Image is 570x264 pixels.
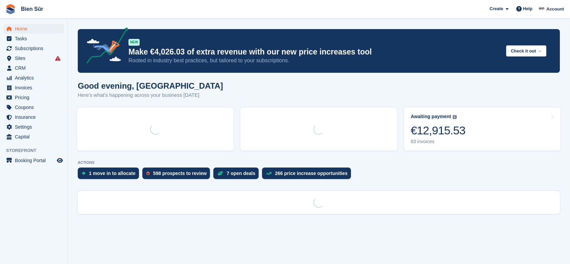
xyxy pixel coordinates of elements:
[78,168,142,182] a: 1 move in to allocate
[3,93,64,102] a: menu
[15,34,55,43] span: Tasks
[15,93,55,102] span: Pricing
[453,115,457,119] img: icon-info-grey-7440780725fd019a000dd9b08b2336e03edf1995a4989e88bcd33f0948082b44.svg
[266,172,271,175] img: price_increase_opportunities-93ffe204e8149a01c8c9dc8f82e8f89637d9d84a8eef4429ea346261dce0b2c0.svg
[490,5,503,12] span: Create
[3,44,64,53] a: menu
[262,168,354,182] a: 266 price increase opportunities
[78,81,223,90] h1: Good evening, [GEOGRAPHIC_DATA]
[128,47,501,57] p: Make €4,026.03 of extra revenue with our new price increases tool
[3,24,64,34] a: menu
[539,5,545,12] img: Asmaa Habri
[217,171,223,176] img: deal-1b604bf984904fb50ccaf53a9ad4b4a5d6e5aea283cecdc64d6e3604feb123c2.svg
[411,124,466,137] div: €12,915.53
[78,160,560,165] p: ACTIONS
[411,139,466,145] div: 83 invoices
[3,63,64,73] a: menu
[55,56,61,61] i: Smart entry sync failures have occurred
[15,132,55,141] span: Capital
[411,114,451,119] div: Awaiting payment
[523,5,532,12] span: Help
[3,112,64,122] a: menu
[404,108,561,151] a: Awaiting payment €12,915.53 83 invoices
[128,39,140,46] div: NEW
[3,53,64,63] a: menu
[546,6,564,13] span: Account
[3,156,64,165] a: menu
[3,34,64,43] a: menu
[142,168,214,182] a: 598 prospects to review
[15,53,55,63] span: Sites
[153,171,207,176] div: 598 prospects to review
[3,122,64,132] a: menu
[89,171,136,176] div: 1 move in to allocate
[15,112,55,122] span: Insurance
[15,73,55,83] span: Analytics
[82,171,86,175] img: move_ins_to_allocate_icon-fdf77a2bb77ea45bf5b3d319d69a93e2d87916cf1d5bf7949dd705db3b84f3ca.svg
[5,4,16,14] img: stora-icon-8386f47178a22dfd0bd8f6a31ec36ba5ce8667c1dd55bd0f319d3a0aa187defe.svg
[3,132,64,141] a: menu
[56,156,64,164] a: Preview store
[15,24,55,34] span: Home
[227,171,255,176] div: 7 open deals
[15,44,55,53] span: Subscriptions
[128,57,501,64] p: Rooted in industry best practices, but tailored to your subscriptions.
[18,3,46,15] a: Bien Sûr
[15,156,55,165] span: Booking Portal
[78,91,223,99] p: Here's what's happening across your business [DATE]
[15,103,55,112] span: Coupons
[275,171,348,176] div: 266 price increase opportunities
[506,45,546,57] button: Check it out →
[3,73,64,83] a: menu
[146,171,150,175] img: prospect-51fa495bee0391a8d652442698ab0144808aea92771e9ea1ae160a38d050c398.svg
[15,63,55,73] span: CRM
[15,122,55,132] span: Settings
[6,147,67,154] span: Storefront
[81,27,128,66] img: price-adjustments-announcement-icon-8257ccfd72463d97f412b2fc003d46551f7dbcb40ab6d574587a9cd5c0d94...
[15,83,55,92] span: Invoices
[3,103,64,112] a: menu
[213,168,262,182] a: 7 open deals
[3,83,64,92] a: menu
